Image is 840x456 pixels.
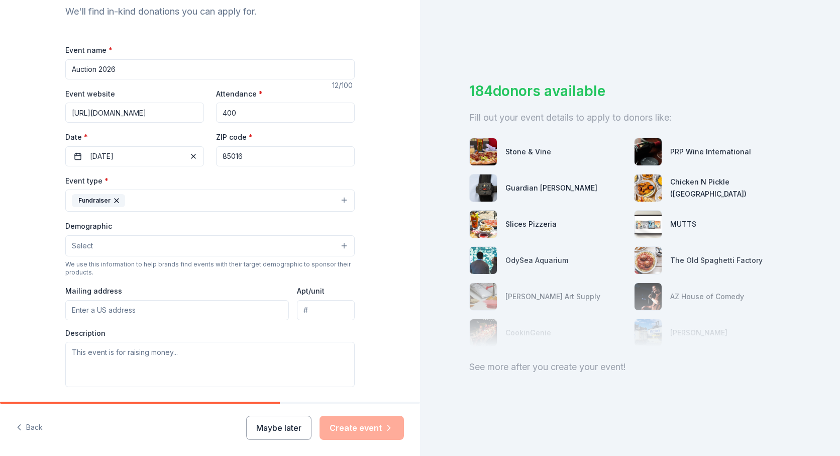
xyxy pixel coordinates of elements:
img: photo for PRP Wine International [635,138,662,165]
div: Fill out your event details to apply to donors like: [469,110,791,126]
div: We'll find in-kind donations you can apply for. [65,4,355,20]
button: [DATE] [65,146,204,166]
img: photo for MUTTS [635,211,662,238]
input: # [297,300,355,320]
img: photo for Guardian Angel Device [470,174,497,202]
input: https://www... [65,103,204,123]
div: Slices Pizzeria [505,218,557,230]
label: Date [65,132,204,142]
label: Apt/unit [297,286,325,296]
div: Fundraiser [72,194,125,207]
div: We use this information to help brands find events with their target demographic to sponsor their... [65,260,355,277]
span: Select [72,240,93,252]
input: 12345 (U.S. only) [216,146,355,166]
input: Spring Fundraiser [65,59,355,79]
img: photo for Chicken N Pickle (Glendale) [635,174,662,202]
button: Maybe later [246,416,311,440]
label: Event website [65,89,115,99]
img: photo for Slices Pizzeria [470,211,497,238]
button: Back [16,417,43,438]
div: MUTTS [670,218,696,230]
div: 184 donors available [469,80,791,102]
label: What are you looking for? [65,401,163,411]
input: 20 [216,103,355,123]
div: Stone & Vine [505,146,551,158]
img: photo for Stone & Vine [470,138,497,165]
label: Description [65,328,106,338]
div: Guardian [PERSON_NAME] [505,182,597,194]
label: Event type [65,176,109,186]
input: Enter a US address [65,300,289,320]
div: See more after you create your event! [469,359,791,375]
label: Attendance [216,89,263,99]
div: 12 /100 [332,79,355,92]
button: Fundraiser [65,190,355,212]
label: Mailing address [65,286,122,296]
button: Select [65,235,355,256]
label: Demographic [65,221,112,231]
div: PRP Wine International [670,146,751,158]
label: Event name [65,45,113,55]
div: Chicken N Pickle ([GEOGRAPHIC_DATA]) [670,176,791,200]
label: ZIP code [216,132,253,142]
